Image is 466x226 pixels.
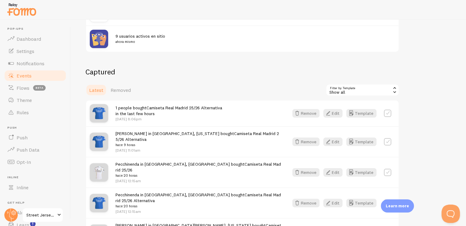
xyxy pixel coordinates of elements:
a: Camiseta Real Madrid 25/26 Alternativa [116,131,279,142]
span: 1 people bought in the last few hours [116,105,222,116]
button: Edit [323,168,343,177]
a: Theme [4,94,67,106]
img: E6698D95-3A62-4929-998F-B72CDB330F57_small.png [90,163,108,182]
span: [PERSON_NAME] in [GEOGRAPHIC_DATA], [US_STATE] bought [116,131,281,148]
span: beta [33,85,46,91]
div: Learn more [381,199,414,213]
a: Camiseta Real Madrid 25/26 Alternativa [116,192,281,203]
a: Edit [323,168,346,177]
span: Pop-ups [7,27,67,31]
span: Opt-In [17,159,31,165]
span: Push Data [17,147,40,153]
a: Street Jersey ⚽️ [22,208,63,222]
small: hace 20 horas [116,203,281,209]
img: 2ED45DAA-4A70-45CE-8476-2983F6F1F39A_small.png [90,104,108,122]
small: ahora mismo [116,39,388,44]
a: Notifications [4,57,67,70]
a: Events [4,70,67,82]
a: Camiseta Real Madrid 25/26 [116,161,281,173]
span: Flows [17,85,29,91]
span: 9 usuarios activos en sitio [116,33,388,45]
span: Latest [89,87,103,93]
span: Removed [111,87,131,93]
p: [DATE] 11:01am [116,148,281,153]
span: Street Jersey ⚽️ [26,211,55,219]
span: Notifications [17,60,44,66]
h2: Captured [85,67,399,77]
a: Dashboard [4,33,67,45]
a: Push Data [4,144,67,156]
span: Events [17,73,32,79]
button: Template [346,199,377,207]
img: pageviews.png [90,30,108,48]
a: Inline [4,181,67,194]
button: Edit [323,109,343,118]
small: hace 20 horas [116,173,281,178]
span: Push [17,134,28,141]
span: Pecchinenda in [GEOGRAPHIC_DATA], [GEOGRAPHIC_DATA] bought [116,192,281,209]
a: Rules [4,106,67,119]
span: Inline [7,175,67,179]
a: Flows beta [4,82,67,94]
a: Alerts [4,206,67,219]
a: Edit [323,199,346,207]
p: [DATE] 12:15am [116,209,281,214]
a: Edit [323,109,346,118]
span: Pecchinenda in [GEOGRAPHIC_DATA], [GEOGRAPHIC_DATA] bought [116,161,281,179]
a: Push [4,131,67,144]
button: Template [346,137,377,146]
small: hace 9 horas [116,142,281,148]
button: Template [346,109,377,118]
a: Settings [4,45,67,57]
img: fomo-relay-logo-orange.svg [6,2,37,17]
span: Get Help [7,201,67,205]
span: Dashboard [17,36,41,42]
span: Inline [17,184,28,190]
span: Settings [17,48,34,54]
button: Edit [323,137,343,146]
a: Opt-In [4,156,67,168]
a: Camiseta Real Madrid 25/26 Alternativa [146,105,222,111]
button: Remove [292,168,320,177]
img: 2ED45DAA-4A70-45CE-8476-2983F6F1F39A_small.png [90,194,108,212]
div: Show all [326,84,399,96]
p: Learn more [386,203,409,209]
button: Remove [292,109,320,118]
button: Edit [323,199,343,207]
button: Remove [292,137,320,146]
a: Removed [107,84,134,96]
p: [DATE] 12:15am [116,178,281,183]
span: Rules [17,109,29,115]
p: [DATE] 8:06pm [116,116,222,122]
iframe: Help Scout Beacon - Open [441,205,460,223]
button: Template [346,168,377,177]
span: Push [7,126,67,130]
span: Theme [17,97,32,103]
a: Edit [323,137,346,146]
a: Latest [85,84,107,96]
img: 2ED45DAA-4A70-45CE-8476-2983F6F1F39A_small.png [90,133,108,151]
button: Remove [292,199,320,207]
